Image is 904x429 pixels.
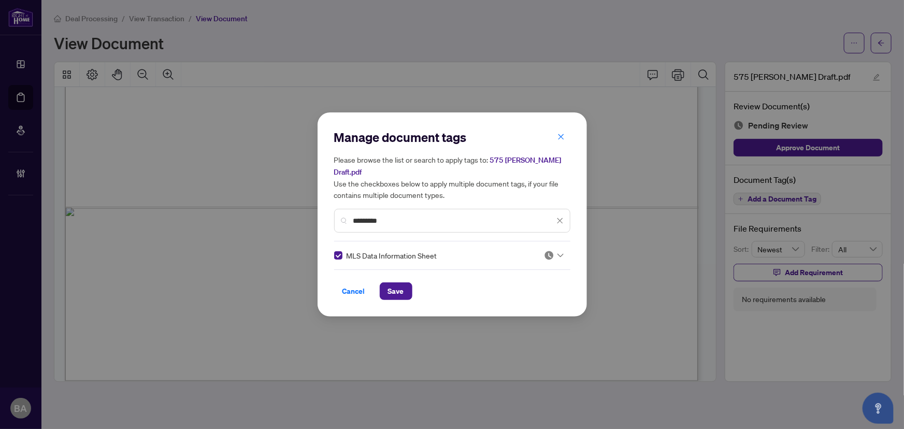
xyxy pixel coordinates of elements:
img: status [544,250,554,261]
span: Pending Review [544,250,564,261]
h2: Manage document tags [334,129,570,146]
span: close [556,217,564,224]
span: Save [388,283,404,299]
span: close [557,133,565,140]
button: Save [380,282,412,300]
button: Open asap [863,393,894,424]
button: Cancel [334,282,374,300]
span: MLS Data Information Sheet [347,250,437,261]
h5: Please browse the list or search to apply tags to: Use the checkboxes below to apply multiple doc... [334,154,570,201]
span: Cancel [342,283,365,299]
